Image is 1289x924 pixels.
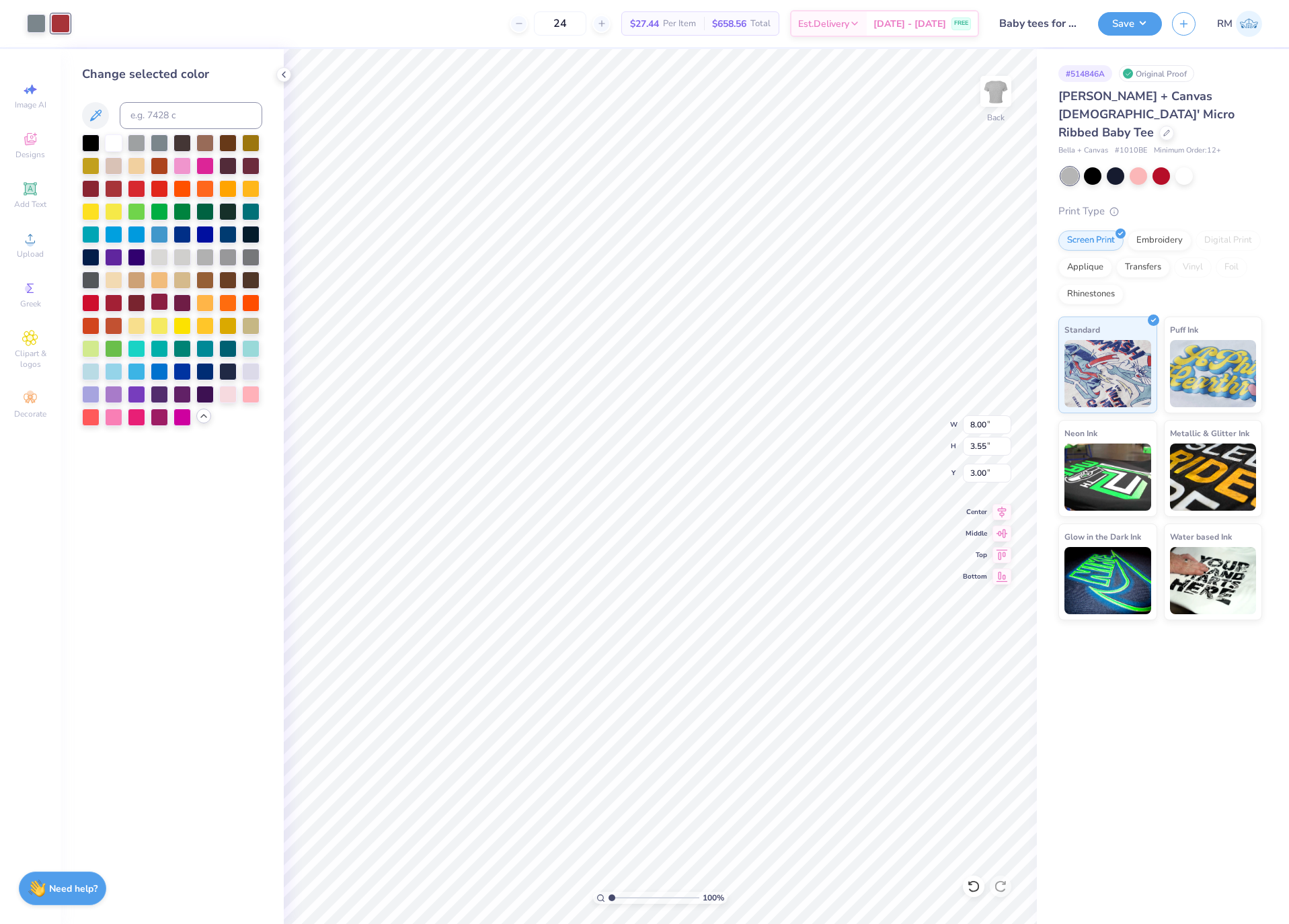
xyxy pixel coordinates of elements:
span: Decorate [14,409,46,419]
div: Transfers [1116,257,1170,278]
span: Greek [20,298,41,309]
span: $27.44 [630,17,659,31]
span: Upload [17,249,44,259]
span: Top [963,550,987,560]
span: Bella + Canvas [1058,145,1108,157]
span: Est. Delivery [798,17,849,31]
span: 100 % [703,892,724,904]
div: Original Proof [1119,65,1194,82]
img: Neon Ink [1064,444,1151,511]
div: Digital Print [1196,230,1261,251]
input: – – [534,11,586,36]
img: Puff Ink [1170,340,1257,407]
input: e.g. 7428 c [120,102,262,129]
div: Foil [1216,257,1247,278]
div: Back [987,112,1005,124]
img: Back [982,78,1009,105]
button: Save [1098,12,1162,36]
img: Glow in the Dark Ink [1064,547,1151,614]
input: Untitled Design [989,10,1088,37]
span: Glow in the Dark Ink [1064,530,1141,544]
span: $658.56 [712,17,746,31]
span: Water based Ink [1170,530,1232,544]
span: Puff Ink [1170,323,1198,337]
img: Standard [1064,340,1151,407]
div: Embroidery [1128,230,1192,251]
span: Per Item [663,17,696,31]
span: Center [963,507,987,517]
div: Screen Print [1058,230,1124,251]
span: [PERSON_NAME] + Canvas [DEMOGRAPHIC_DATA]' Micro Ribbed Baby Tee [1058,88,1235,140]
span: RM [1217,16,1233,32]
div: Applique [1058,257,1112,278]
span: FREE [954,19,968,28]
strong: Need help? [49,882,97,895]
div: Vinyl [1174,257,1212,278]
span: Bottom [963,572,987,581]
span: Image AI [15,99,46,110]
span: Middle [963,529,987,538]
span: Standard [1064,323,1100,337]
span: Minimum Order: 12 + [1154,145,1221,157]
img: Metallic & Glitter Ink [1170,444,1257,511]
span: Designs [15,149,45,160]
img: Water based Ink [1170,547,1257,614]
span: # 1010BE [1115,145,1147,157]
span: [DATE] - [DATE] [873,17,946,31]
span: Neon Ink [1064,426,1097,440]
span: Add Text [14,199,46,210]
span: Total [750,17,771,31]
div: # 514846A [1058,65,1112,82]
span: Metallic & Glitter Ink [1170,426,1249,440]
img: Ronald Manipon [1236,11,1262,37]
div: Print Type [1058,204,1262,219]
div: Rhinestones [1058,284,1124,304]
span: Clipart & logos [7,348,54,370]
a: RM [1217,11,1262,37]
div: Change selected color [82,65,262,83]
